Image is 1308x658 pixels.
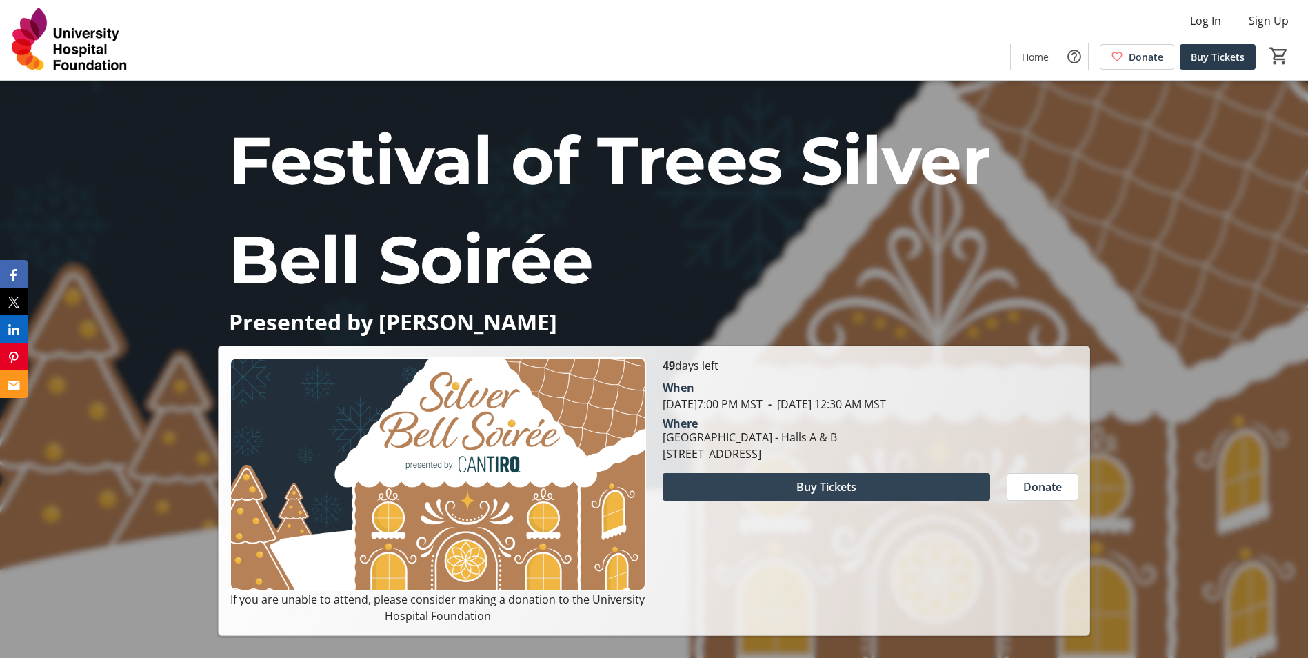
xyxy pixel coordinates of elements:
div: Where [663,418,698,429]
span: Home [1022,50,1049,64]
div: [GEOGRAPHIC_DATA] - Halls A & B [663,429,837,446]
img: Campaign CTA Media Photo [230,357,645,591]
button: Buy Tickets [663,473,990,501]
span: Buy Tickets [796,479,856,495]
span: [DATE] 7:00 PM MST [663,397,763,412]
div: When [663,379,694,396]
span: Donate [1023,479,1062,495]
p: Presented by [PERSON_NAME] [229,310,1079,334]
a: Home [1011,44,1060,70]
a: Donate [1100,44,1174,70]
span: - [763,397,777,412]
button: Log In [1179,10,1232,32]
button: Donate [1007,473,1078,501]
p: If you are unable to attend, please consider making a donation to the University Hospital Foundation [230,591,645,624]
img: University Hospital Foundation's Logo [8,6,131,74]
a: Buy Tickets [1180,44,1256,70]
span: Donate [1129,50,1163,64]
button: Sign Up [1238,10,1300,32]
span: Sign Up [1249,12,1289,29]
span: [DATE] 12:30 AM MST [763,397,886,412]
span: Festival of Trees Silver Bell Soirée [229,120,989,300]
div: [STREET_ADDRESS] [663,446,837,462]
button: Cart [1267,43,1291,68]
p: days left [663,357,1078,374]
button: Help [1060,43,1088,70]
span: Log In [1190,12,1221,29]
span: Buy Tickets [1191,50,1245,64]
span: 49 [663,358,675,373]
